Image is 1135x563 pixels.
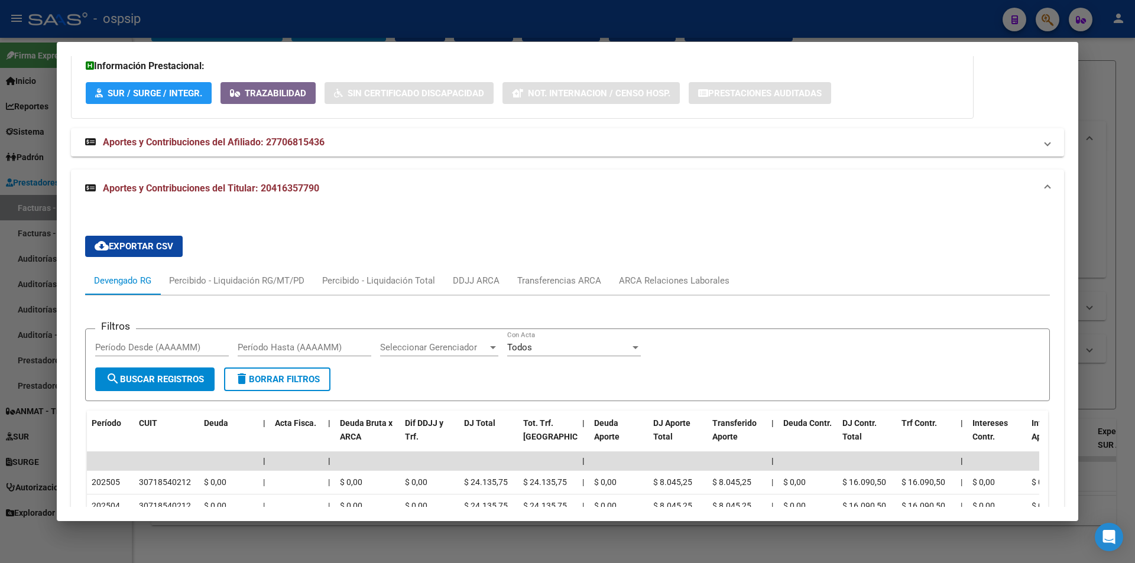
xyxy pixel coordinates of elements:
span: | [771,501,773,510]
datatable-header-cell: | [258,411,270,463]
datatable-header-cell: Trf Contr. [897,411,956,463]
span: $ 0,00 [204,477,226,487]
span: Aportes y Contribuciones del Titular: 20416357790 [103,183,319,194]
span: CUIT [139,418,157,428]
span: Trazabilidad [245,88,306,99]
button: Borrar Filtros [224,367,330,391]
span: $ 24.135,75 [523,501,567,510]
span: $ 24.135,75 [464,501,508,510]
span: $ 8.045,25 [653,501,692,510]
span: | [771,477,773,487]
mat-expansion-panel-header: Aportes y Contribuciones del Titular: 20416357790 [71,170,1064,207]
span: $ 0,00 [594,477,617,487]
span: $ 0,00 [972,501,995,510]
span: Tot. Trf. [GEOGRAPHIC_DATA] [523,418,604,441]
span: DJ Contr. Total [842,418,877,441]
span: | [328,456,330,466]
span: $ 0,00 [204,501,226,510]
h3: Información Prestacional: [86,59,959,73]
span: | [582,418,585,428]
span: | [961,477,962,487]
span: $ 8.045,25 [712,501,751,510]
datatable-header-cell: Deuda Aporte [589,411,648,463]
div: 30718540212 [139,499,191,513]
button: SUR / SURGE / INTEGR. [86,82,212,104]
span: 202505 [92,477,120,487]
span: | [263,501,265,510]
span: $ 0,00 [405,477,427,487]
span: Sin Certificado Discapacidad [348,88,484,99]
datatable-header-cell: Transferido Aporte [708,411,767,463]
datatable-header-cell: Período [87,411,134,463]
span: $ 0,00 [1032,477,1054,487]
datatable-header-cell: Dif DDJJ y Trf. [400,411,459,463]
datatable-header-cell: Intereses Contr. [968,411,1027,463]
datatable-header-cell: Tot. Trf. Bruto [518,411,578,463]
span: Exportar CSV [95,241,173,252]
span: Borrar Filtros [235,374,320,385]
span: | [961,456,963,466]
span: $ 0,00 [783,477,806,487]
span: Deuda Aporte [594,418,620,441]
div: Percibido - Liquidación RG/MT/PD [169,274,304,287]
span: $ 16.090,50 [842,501,886,510]
datatable-header-cell: DJ Total [459,411,518,463]
div: Percibido - Liquidación Total [322,274,435,287]
span: | [961,418,963,428]
span: Not. Internacion / Censo Hosp. [528,88,670,99]
span: Transferido Aporte [712,418,757,441]
mat-icon: cloud_download [95,239,109,253]
div: DDJJ ARCA [453,274,500,287]
span: | [263,456,265,466]
span: Deuda Bruta x ARCA [340,418,393,441]
span: | [582,477,584,487]
datatable-header-cell: DJ Aporte Total [648,411,708,463]
button: Not. Internacion / Censo Hosp. [502,82,680,104]
span: SUR / SURGE / INTEGR. [108,88,202,99]
span: $ 24.135,75 [523,477,567,487]
span: | [263,477,265,487]
span: | [961,501,962,510]
span: | [582,456,585,466]
span: | [771,456,774,466]
datatable-header-cell: Deuda Contr. [779,411,838,463]
datatable-header-cell: DJ Contr. Total [838,411,897,463]
h3: Filtros [95,320,136,333]
div: 30718540212 [139,476,191,489]
span: | [328,477,330,487]
span: Dif DDJJ y Trf. [405,418,443,441]
span: $ 0,00 [340,477,362,487]
span: $ 16.090,50 [901,501,945,510]
button: Trazabilidad [220,82,316,104]
span: Intereses Aporte [1032,418,1067,441]
datatable-header-cell: | [956,411,968,463]
span: Todos [507,342,532,353]
datatable-header-cell: Deuda Bruta x ARCA [335,411,400,463]
button: Prestaciones Auditadas [689,82,831,104]
div: Transferencias ARCA [517,274,601,287]
span: Trf Contr. [901,418,937,428]
span: Seleccionar Gerenciador [380,342,488,353]
datatable-header-cell: Intereses Aporte [1027,411,1086,463]
span: $ 0,00 [783,501,806,510]
datatable-header-cell: | [578,411,589,463]
span: Acta Fisca. [275,418,316,428]
span: $ 0,00 [594,501,617,510]
datatable-header-cell: | [767,411,779,463]
span: | [771,418,774,428]
mat-icon: search [106,372,120,386]
span: $ 0,00 [340,501,362,510]
button: Exportar CSV [85,236,183,257]
span: Deuda [204,418,228,428]
span: Período [92,418,121,428]
span: 202504 [92,501,120,510]
datatable-header-cell: Acta Fisca. [270,411,323,463]
button: Sin Certificado Discapacidad [325,82,494,104]
span: DJ Aporte Total [653,418,690,441]
datatable-header-cell: Deuda [199,411,258,463]
span: $ 8.045,25 [653,477,692,487]
span: Intereses Contr. [972,418,1008,441]
span: $ 0,00 [972,477,995,487]
span: Deuda Contr. [783,418,832,428]
span: Aportes y Contribuciones del Afiliado: 27706815436 [103,136,325,148]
